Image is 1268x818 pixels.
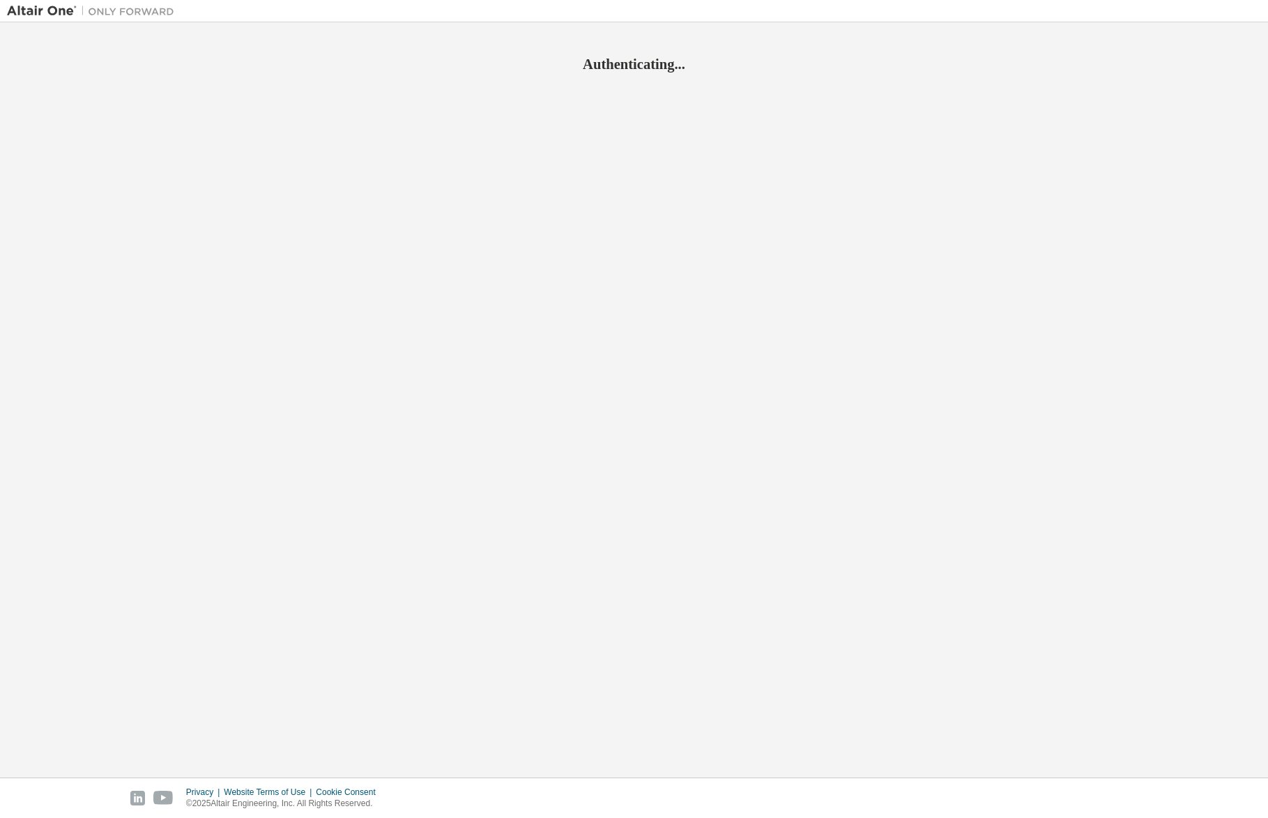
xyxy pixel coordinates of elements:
img: linkedin.svg [130,791,145,805]
div: Privacy [186,787,224,798]
div: Website Terms of Use [224,787,316,798]
img: youtube.svg [153,791,174,805]
img: Altair One [7,4,181,18]
h2: Authenticating... [7,55,1261,73]
p: © 2025 Altair Engineering, Inc. All Rights Reserved. [186,798,384,810]
div: Cookie Consent [316,787,383,798]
